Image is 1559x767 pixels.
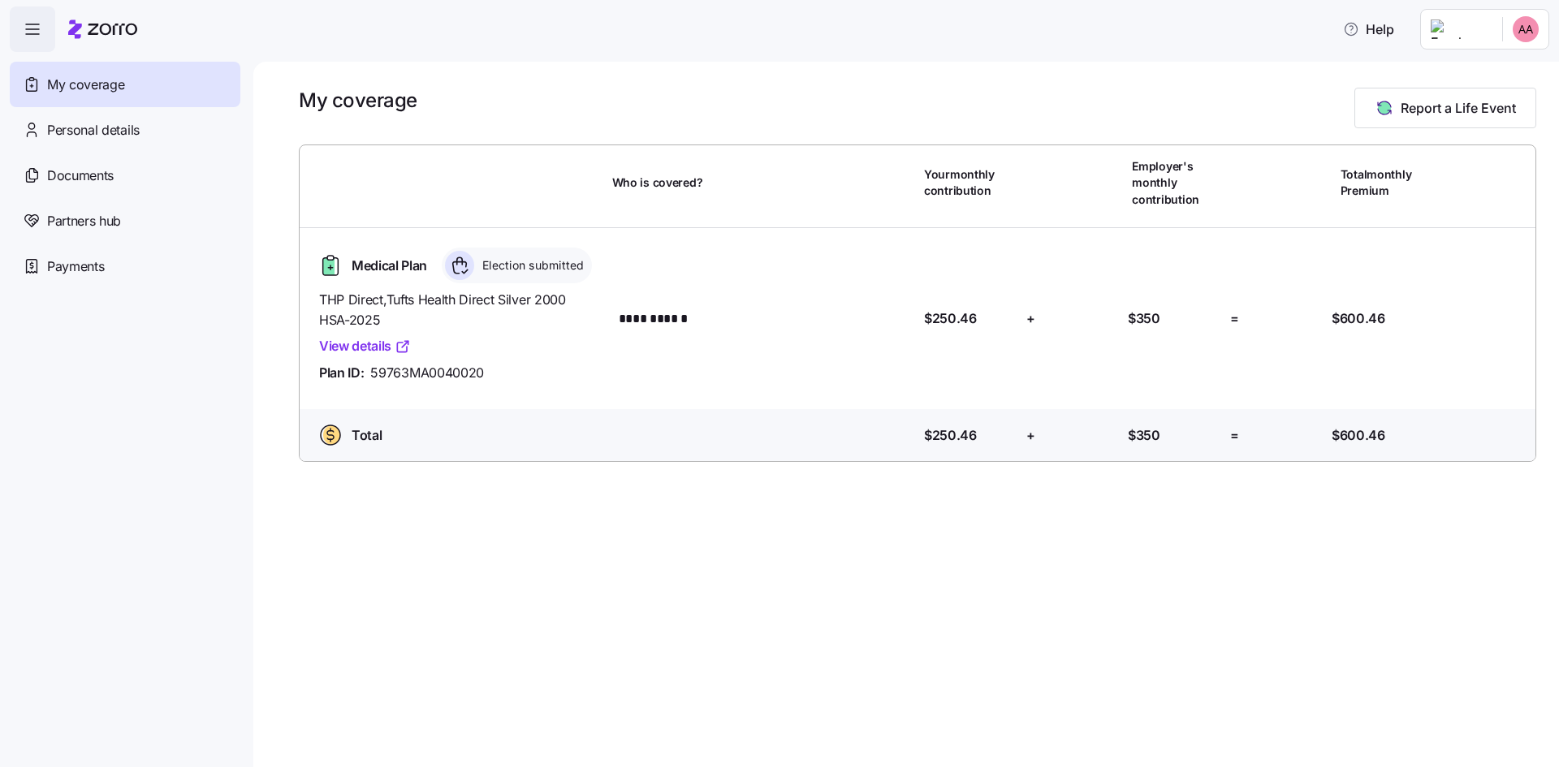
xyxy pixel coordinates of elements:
span: Plan ID: [319,363,364,383]
span: Employer's monthly contribution [1132,158,1223,208]
img: Employer logo [1431,19,1489,39]
span: Medical Plan [352,256,427,276]
span: = [1230,425,1239,446]
img: 8f6ddf205d3a4cb90988111ae25d5134 [1513,16,1539,42]
a: Partners hub [10,198,240,243]
span: = [1230,308,1239,329]
button: Report a Life Event [1354,88,1536,128]
span: THP Direct , Tufts Health Direct Silver 2000 HSA-2025 [319,290,599,330]
a: My coverage [10,62,240,107]
span: + [1026,425,1035,446]
span: $600.46 [1332,425,1385,446]
a: Documents [10,153,240,198]
span: Personal details [47,120,140,140]
a: View details [319,336,411,356]
span: $350 [1128,308,1160,329]
span: Report a Life Event [1401,98,1516,118]
span: Total [352,425,382,446]
span: Who is covered? [612,175,703,191]
a: Personal details [10,107,240,153]
span: $600.46 [1332,308,1385,329]
span: $250.46 [924,308,977,329]
span: $250.46 [924,425,977,446]
span: Partners hub [47,211,121,231]
a: Payments [10,243,240,289]
span: Election submitted [477,257,585,274]
span: 59763MA0040020 [370,363,484,383]
h1: My coverage [299,88,417,113]
span: Documents [47,166,114,186]
span: + [1026,308,1035,329]
span: Payments [47,256,104,277]
button: Help [1330,13,1407,45]
span: $350 [1128,425,1160,446]
span: My coverage [47,75,124,95]
span: Your monthly contribution [924,166,1015,200]
span: Help [1343,19,1394,39]
span: Total monthly Premium [1341,166,1432,200]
